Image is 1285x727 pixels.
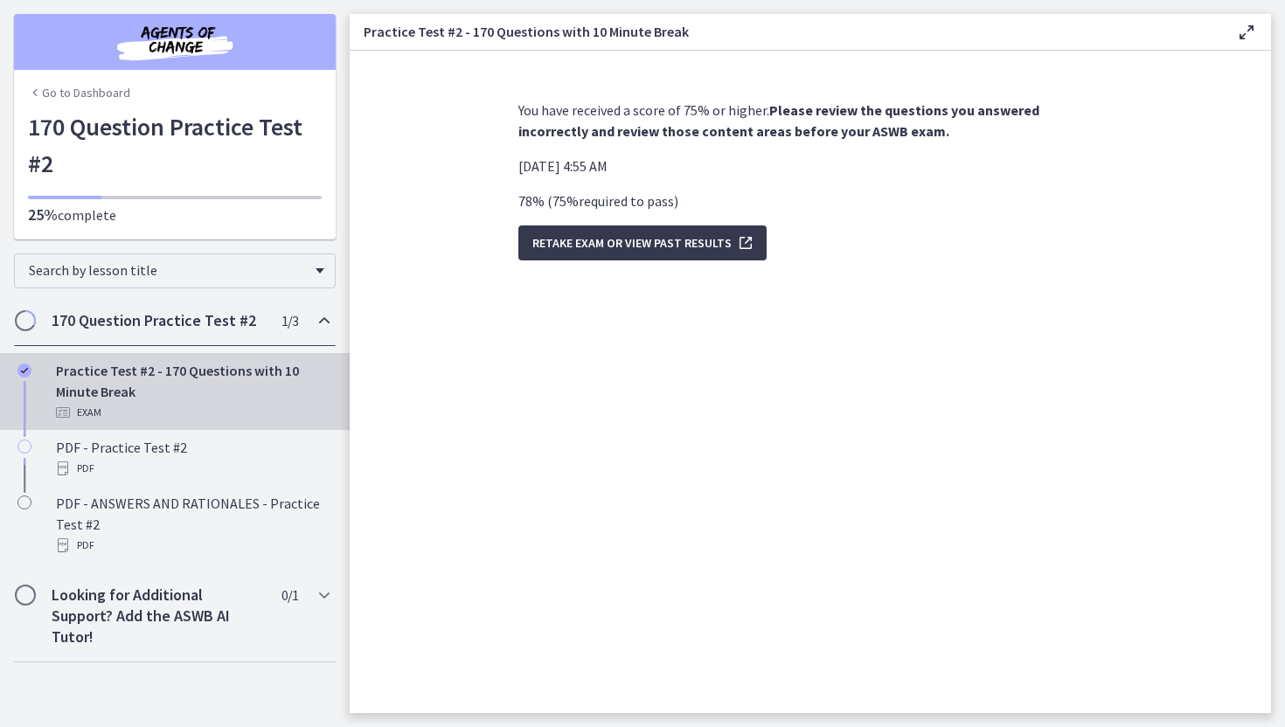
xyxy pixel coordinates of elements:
span: 1 / 3 [281,310,298,331]
div: PDF - ANSWERS AND RATIONALES - Practice Test #2 [56,493,329,556]
div: PDF [56,458,329,479]
p: complete [28,204,322,225]
span: Search by lesson title [29,261,307,279]
a: Go to Dashboard [28,84,130,101]
span: 78 % ( 75 % required to pass ) [518,192,678,210]
i: Completed [17,363,31,377]
button: Retake Exam OR View Past Results [518,225,767,260]
div: Practice Test #2 - 170 Questions with 10 Minute Break [56,360,329,423]
div: Exam [56,402,329,423]
span: 25% [28,204,58,225]
strong: Please review the questions you answered incorrectly and review those content areas before your A... [518,101,1039,140]
div: PDF [56,535,329,556]
h1: 170 Question Practice Test #2 [28,108,322,182]
div: Search by lesson title [14,253,336,288]
h2: 170 Question Practice Test #2 [52,310,265,331]
h2: Looking for Additional Support? Add the ASWB AI Tutor! [52,585,265,647]
p: You have received a score of 75% or higher. [518,100,1102,142]
span: Retake Exam OR View Past Results [532,232,732,253]
span: 0 / 1 [281,585,298,606]
img: Agents of Change [70,21,280,63]
div: PDF - Practice Test #2 [56,437,329,479]
span: [DATE] 4:55 AM [518,157,608,175]
h3: Practice Test #2 - 170 Questions with 10 Minute Break [364,21,1208,42]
